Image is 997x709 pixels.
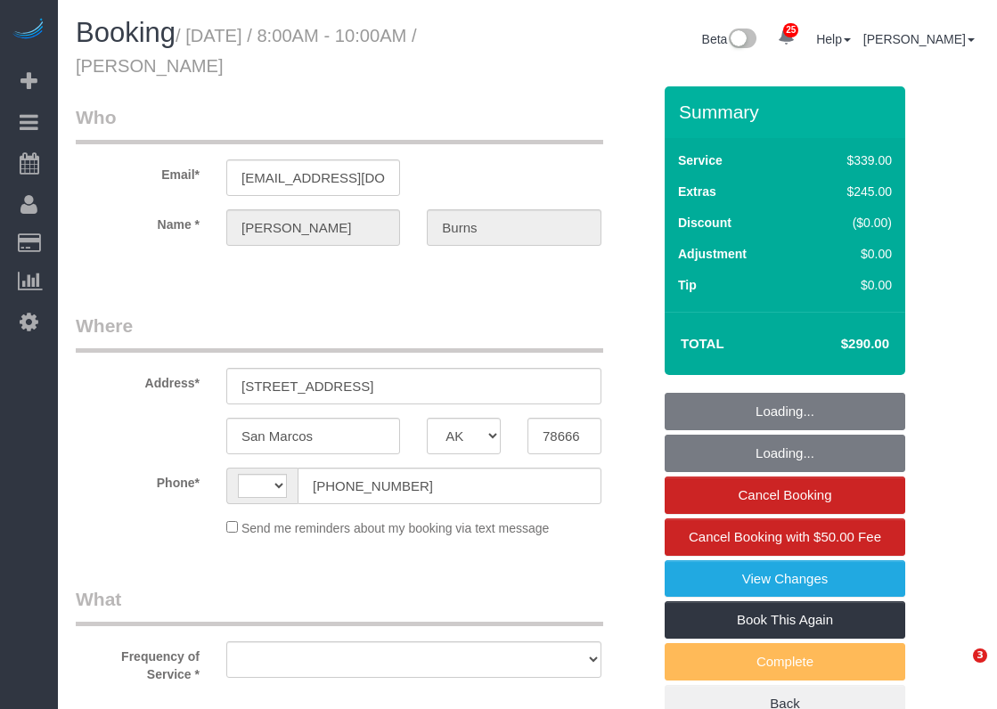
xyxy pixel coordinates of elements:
a: Cancel Booking with $50.00 Fee [665,518,905,556]
label: Adjustment [678,245,747,263]
div: $245.00 [809,183,892,200]
input: Email* [226,159,400,196]
span: 3 [973,648,987,663]
label: Discount [678,214,731,232]
label: Email* [62,159,213,183]
label: Extras [678,183,716,200]
input: Last Name* [427,209,601,246]
span: 25 [783,23,798,37]
a: Cancel Booking [665,477,905,514]
input: First Name* [226,209,400,246]
img: New interface [727,29,756,52]
a: View Changes [665,560,905,598]
div: $0.00 [809,276,892,294]
a: Book This Again [665,601,905,639]
input: City* [226,418,400,454]
legend: Where [76,313,603,353]
a: Help [816,32,851,46]
img: Automaid Logo [11,18,46,43]
label: Phone* [62,468,213,492]
h4: $290.00 [788,337,889,352]
div: $0.00 [809,245,892,263]
span: Cancel Booking with $50.00 Fee [689,529,881,544]
label: Address* [62,368,213,392]
span: Send me reminders about my booking via text message [241,521,550,535]
a: Beta [702,32,757,46]
h3: Summary [679,102,896,122]
small: / [DATE] / 8:00AM - 10:00AM / [PERSON_NAME] [76,26,417,76]
label: Tip [678,276,697,294]
a: 25 [769,18,804,57]
label: Service [678,151,723,169]
legend: Who [76,104,603,144]
legend: What [76,586,603,626]
span: Booking [76,17,176,48]
label: Frequency of Service * [62,641,213,683]
input: Phone* [298,468,601,504]
div: $339.00 [809,151,892,169]
div: ($0.00) [809,214,892,232]
a: [PERSON_NAME] [863,32,975,46]
strong: Total [681,336,724,351]
input: Zip Code* [527,418,601,454]
iframe: Intercom live chat [936,648,979,691]
label: Name * [62,209,213,233]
